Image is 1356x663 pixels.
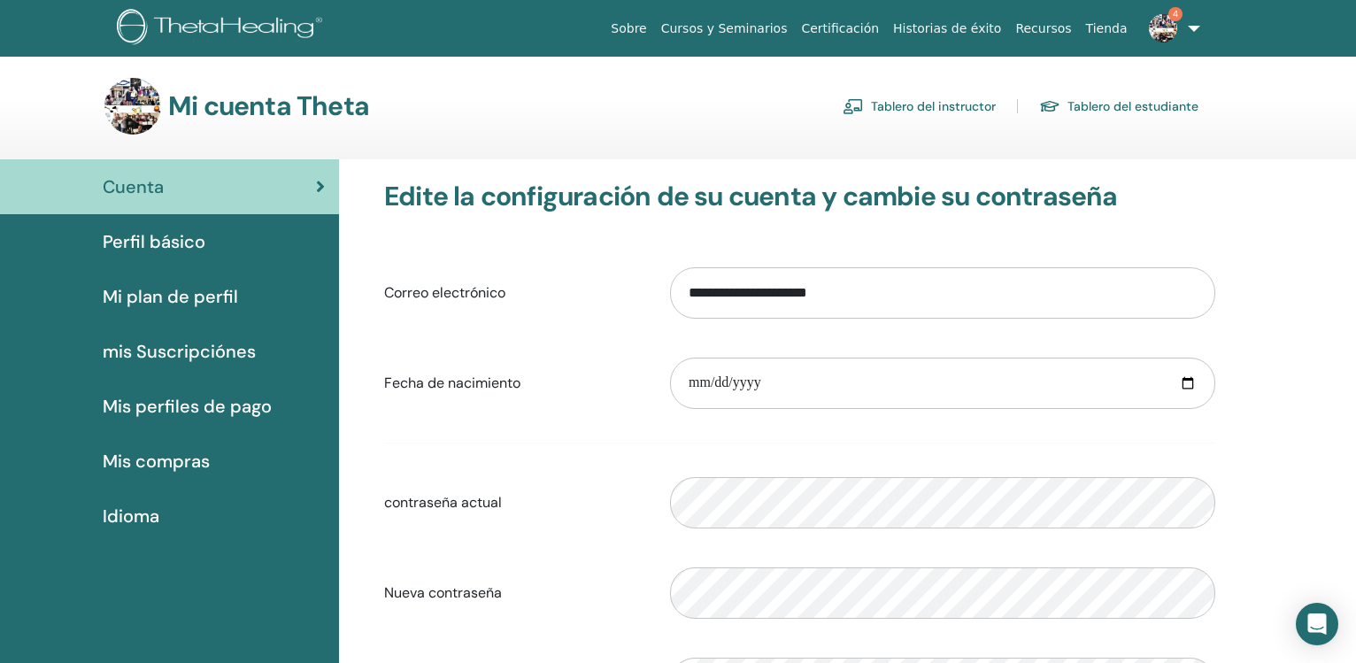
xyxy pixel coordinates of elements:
[103,228,205,255] span: Perfil básico
[843,92,996,120] a: Tablero del instructor
[1296,603,1338,645] div: Open Intercom Messenger
[117,9,328,49] img: logo.png
[1079,12,1135,45] a: Tienda
[371,486,657,520] label: contraseña actual
[103,283,238,310] span: Mi plan de perfil
[371,276,657,310] label: Correo electrónico
[371,576,657,610] label: Nueva contraseña
[103,448,210,474] span: Mis compras
[103,503,159,529] span: Idioma
[1149,14,1177,42] img: default.jpg
[604,12,653,45] a: Sobre
[886,12,1008,45] a: Historias de éxito
[1008,12,1078,45] a: Recursos
[103,173,164,200] span: Cuenta
[794,12,886,45] a: Certificación
[1168,7,1183,21] span: 4
[103,393,272,420] span: Mis perfiles de pago
[371,366,657,400] label: Fecha de nacimiento
[103,338,256,365] span: mis Suscripciónes
[1039,92,1198,120] a: Tablero del estudiante
[104,78,161,135] img: default.jpg
[654,12,795,45] a: Cursos y Seminarios
[843,98,864,114] img: chalkboard-teacher.svg
[168,90,369,122] h3: Mi cuenta Theta
[1039,99,1060,114] img: graduation-cap.svg
[384,181,1215,212] h3: Edite la configuración de su cuenta y cambie su contraseña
